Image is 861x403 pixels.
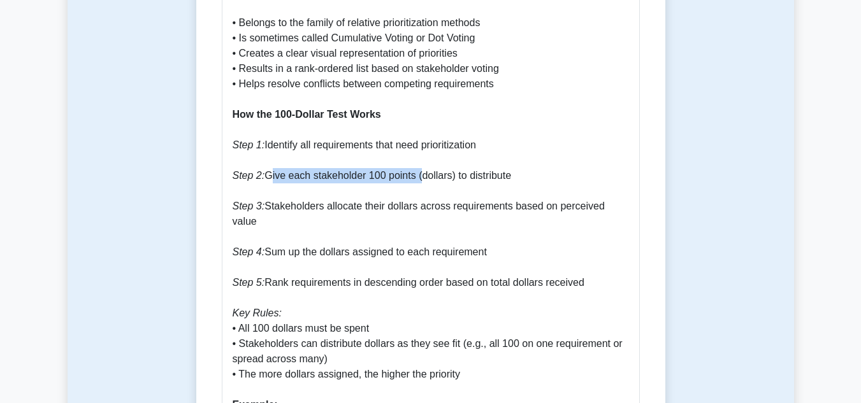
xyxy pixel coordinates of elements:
[233,308,282,318] i: Key Rules:
[233,246,265,257] i: Step 4:
[233,139,265,150] i: Step 1:
[233,109,381,120] b: How the 100-Dollar Test Works
[233,170,265,181] i: Step 2:
[233,201,265,211] i: Step 3:
[233,277,265,288] i: Step 5:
